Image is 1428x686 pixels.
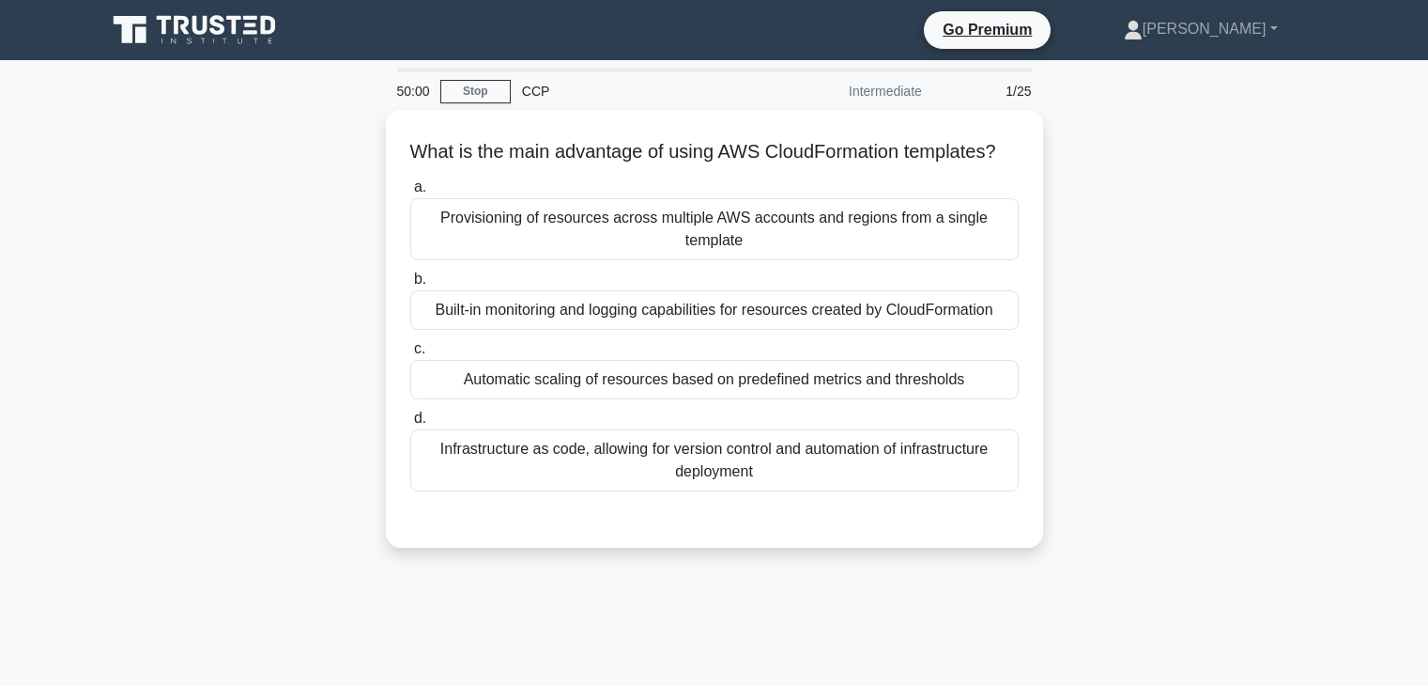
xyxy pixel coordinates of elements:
[931,18,1043,41] a: Go Premium
[414,410,426,426] span: d.
[414,340,425,356] span: c.
[440,80,511,103] a: Stop
[511,72,769,110] div: CCP
[410,198,1019,260] div: Provisioning of resources across multiple AWS accounts and regions from a single template
[410,429,1019,491] div: Infrastructure as code, allowing for version control and automation of infrastructure deployment
[933,72,1043,110] div: 1/25
[414,271,426,287] span: b.
[769,72,933,110] div: Intermediate
[410,290,1019,330] div: Built-in monitoring and logging capabilities for resources created by CloudFormation
[1079,10,1323,48] a: [PERSON_NAME]
[408,140,1021,164] h5: What is the main advantage of using AWS CloudFormation templates?
[414,179,426,195] span: a.
[410,360,1019,399] div: Automatic scaling of resources based on predefined metrics and thresholds
[386,72,440,110] div: 50:00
